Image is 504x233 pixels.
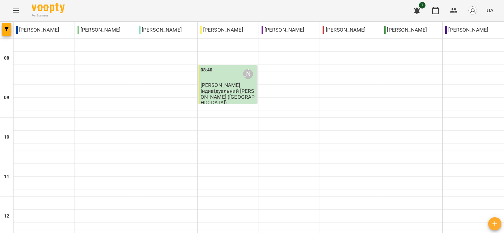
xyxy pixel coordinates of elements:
[4,94,9,101] h6: 09
[4,173,9,180] h6: 11
[487,7,493,14] span: UA
[4,213,9,220] h6: 12
[484,4,496,16] button: UA
[139,26,182,34] p: [PERSON_NAME]
[201,88,256,105] p: Індивідуальний [PERSON_NAME] ([GEOGRAPHIC_DATA])
[4,134,9,141] h6: 10
[16,26,59,34] p: [PERSON_NAME]
[4,55,9,62] h6: 08
[78,26,120,34] p: [PERSON_NAME]
[201,66,213,74] label: 08:40
[201,82,240,88] span: [PERSON_NAME]
[8,3,24,18] button: Menu
[384,26,427,34] p: [PERSON_NAME]
[323,26,365,34] p: [PERSON_NAME]
[32,3,65,13] img: Voopty Logo
[32,13,65,18] span: For Business
[468,6,477,15] img: avatar_s.png
[445,26,488,34] p: [PERSON_NAME]
[262,26,304,34] p: [PERSON_NAME]
[488,217,501,230] button: Створити урок
[200,26,243,34] p: [PERSON_NAME]
[419,2,425,9] span: 7
[243,69,253,79] div: Вікторія Чорна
